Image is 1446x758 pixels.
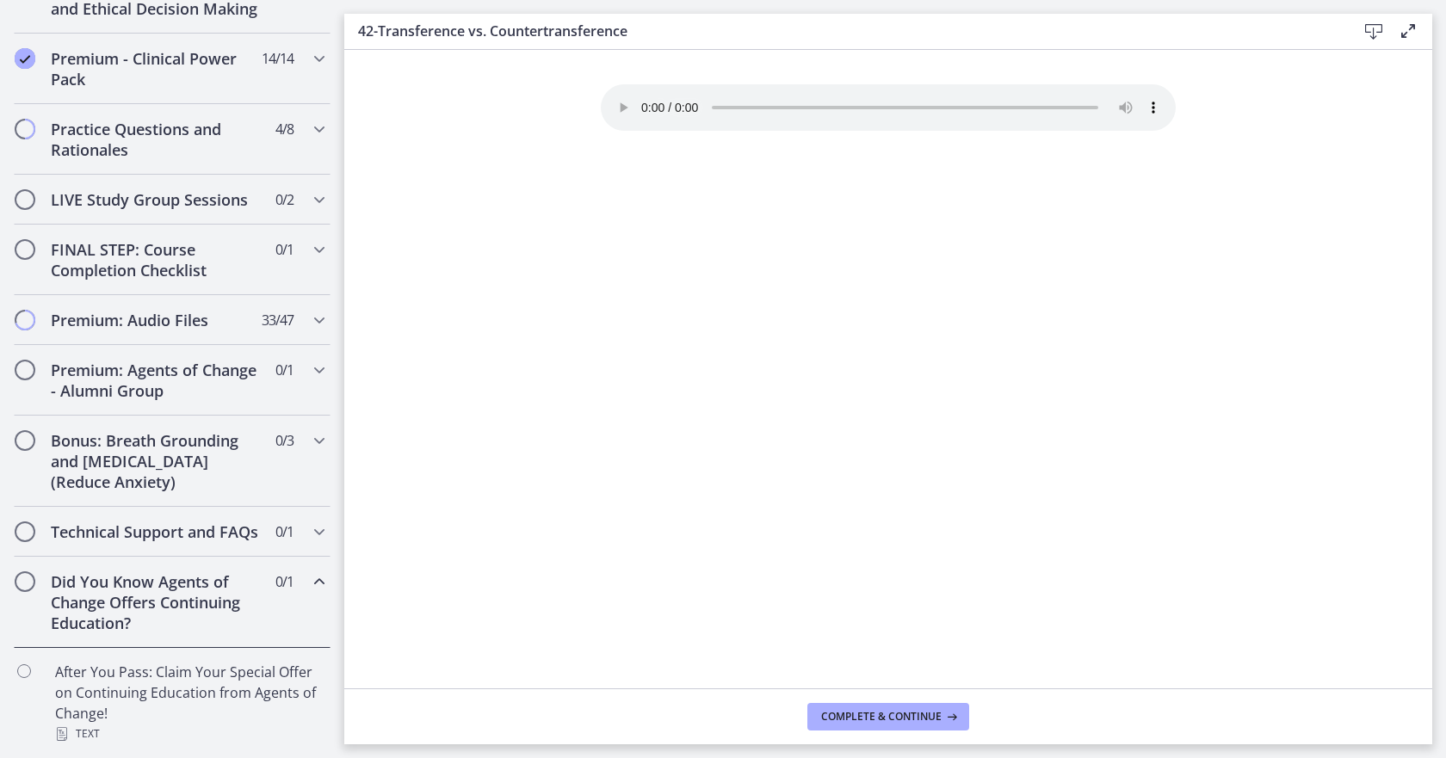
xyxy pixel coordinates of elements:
[275,571,294,592] span: 0 / 1
[275,521,294,542] span: 0 / 1
[51,119,261,160] h2: Practice Questions and Rationales
[51,521,261,542] h2: Technical Support and FAQs
[55,724,324,744] div: Text
[55,662,324,744] div: After You Pass: Claim Your Special Offer on Continuing Education from Agents of Change!
[262,310,294,330] span: 33 / 47
[51,189,261,210] h2: LIVE Study Group Sessions
[275,119,294,139] span: 4 / 8
[51,571,261,633] h2: Did You Know Agents of Change Offers Continuing Education?
[15,48,35,69] i: Completed
[51,430,261,492] h2: Bonus: Breath Grounding and [MEDICAL_DATA] (Reduce Anxiety)
[275,430,294,451] span: 0 / 3
[275,239,294,260] span: 0 / 1
[51,360,261,401] h2: Premium: Agents of Change - Alumni Group
[275,189,294,210] span: 0 / 2
[821,710,942,724] span: Complete & continue
[262,48,294,69] span: 14 / 14
[358,21,1329,41] h3: 42-Transference vs. Countertransference
[51,48,261,89] h2: Premium - Clinical Power Pack
[807,703,969,730] button: Complete & continue
[275,360,294,380] span: 0 / 1
[51,310,261,330] h2: Premium: Audio Files
[51,239,261,280] h2: FINAL STEP: Course Completion Checklist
